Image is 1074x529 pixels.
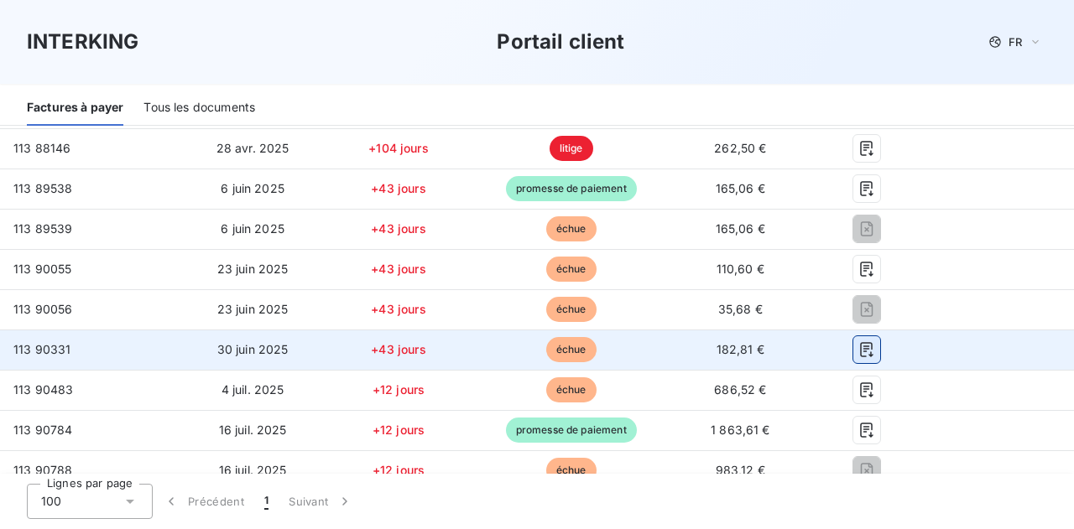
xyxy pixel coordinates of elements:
[373,463,425,477] span: +12 jours
[716,463,765,477] span: 983,12 €
[264,493,268,510] span: 1
[1009,35,1022,49] span: FR
[718,302,763,316] span: 35,68 €
[279,484,363,519] button: Suivant
[13,141,70,155] span: 113 88146
[716,181,765,195] span: 165,06 €
[222,382,284,397] span: 4 juil. 2025
[13,221,72,236] span: 113 89539
[371,342,425,356] span: +43 jours
[221,181,284,195] span: 6 juin 2025
[546,216,597,241] span: échue
[216,141,289,155] span: 28 avr. 2025
[716,221,765,236] span: 165,06 €
[506,176,637,201] span: promesse de paiement
[714,382,766,397] span: 686,52 €
[217,262,289,276] span: 23 juin 2025
[371,181,425,195] span: +43 jours
[368,141,429,155] span: +104 jours
[219,463,287,477] span: 16 juil. 2025
[373,382,425,397] span: +12 jours
[221,221,284,236] span: 6 juin 2025
[27,91,123,126] div: Factures à payer
[546,458,597,483] span: échue
[13,423,72,437] span: 113 90784
[546,257,597,282] span: échue
[550,136,593,161] span: litige
[13,463,72,477] span: 113 90788
[219,423,287,437] span: 16 juil. 2025
[217,302,289,316] span: 23 juin 2025
[27,27,138,57] h3: INTERKING
[717,342,764,356] span: 182,81 €
[217,342,289,356] span: 30 juin 2025
[371,302,425,316] span: +43 jours
[371,262,425,276] span: +43 jours
[41,493,61,510] span: 100
[714,141,766,155] span: 262,50 €
[371,221,425,236] span: +43 jours
[13,181,72,195] span: 113 89538
[546,297,597,322] span: échue
[153,484,254,519] button: Précédent
[546,377,597,402] span: échue
[546,337,597,362] span: échue
[717,262,764,276] span: 110,60 €
[13,262,71,276] span: 113 90055
[497,27,624,57] h3: Portail client
[373,423,425,437] span: +12 jours
[143,91,255,126] div: Tous les documents
[13,382,73,397] span: 113 90483
[506,417,637,443] span: promesse de paiement
[254,484,279,519] button: 1
[13,302,72,316] span: 113 90056
[711,423,770,437] span: 1 863,61 €
[13,342,70,356] span: 113 90331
